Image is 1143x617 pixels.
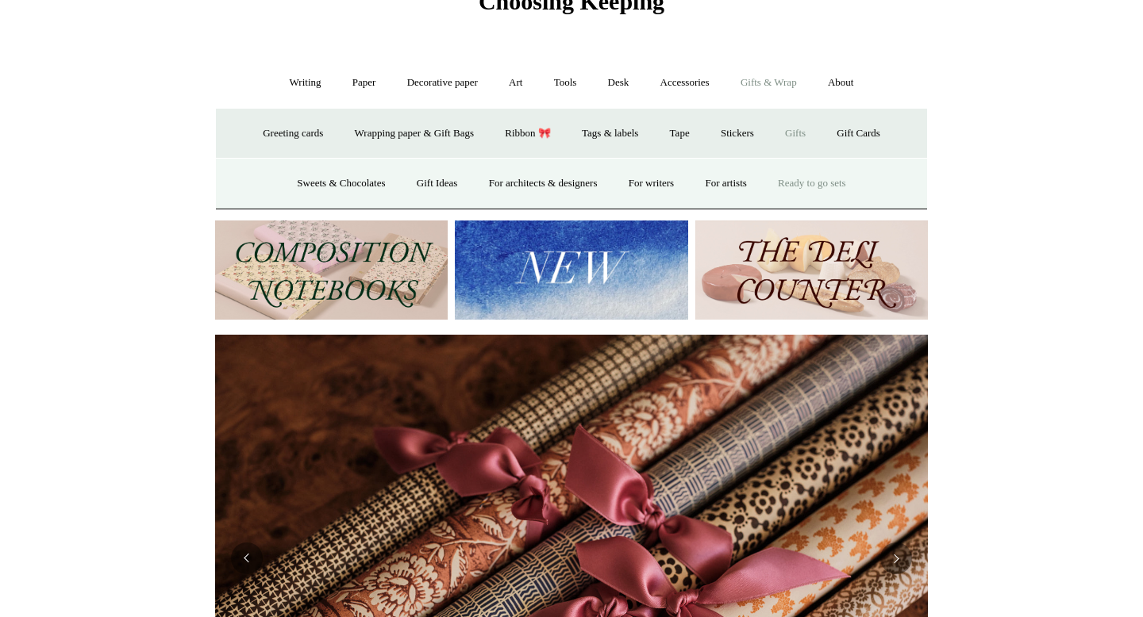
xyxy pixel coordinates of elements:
a: Stickers [706,113,768,155]
a: About [814,62,868,104]
a: Writing [275,62,336,104]
a: Sweets & Chocolates [283,163,399,205]
a: Wrapping paper & Gift Bags [341,113,488,155]
a: Gift Ideas [402,163,472,205]
a: Choosing Keeping [479,1,664,12]
a: Gifts [771,113,820,155]
button: Next [880,542,912,574]
a: Paper [338,62,391,104]
a: Gift Cards [822,113,895,155]
img: New.jpg__PID:f73bdf93-380a-4a35-bcfe-7823039498e1 [455,220,687,320]
a: Tape [656,113,704,155]
img: The Deli Counter [695,220,928,320]
a: Ready to go sets [764,163,860,205]
a: Accessories [646,62,724,104]
a: Ribbon 🎀 [491,113,565,155]
a: Gifts & Wrap [726,62,811,104]
a: For architects & designers [475,163,612,205]
button: Previous [231,542,263,574]
img: 202302 Composition ledgers.jpg__PID:69722ee6-fa44-49dd-a067-31375e5d54ec [215,220,448,320]
a: Greeting cards [248,113,337,155]
a: For artists [691,163,760,205]
a: Desk [594,62,644,104]
a: Decorative paper [393,62,492,104]
a: For writers [614,163,688,205]
a: Art [495,62,537,104]
a: Tags & labels [568,113,652,155]
a: Tools [540,62,591,104]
